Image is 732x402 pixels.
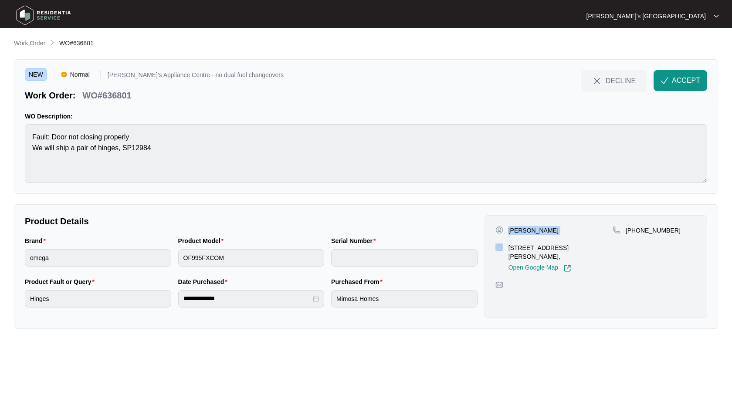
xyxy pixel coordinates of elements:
[606,76,636,85] span: DECLINE
[178,236,227,245] label: Product Model
[626,226,681,235] p: [PHONE_NUMBER]
[25,112,707,121] p: WO Description:
[25,124,707,183] textarea: Fault: Door not closing properly We will ship a pair of hinges, SP12984
[508,243,613,261] p: [STREET_ADDRESS][PERSON_NAME],
[178,249,325,267] input: Product Model
[613,226,620,234] img: map-pin
[563,264,571,272] img: Link-External
[508,226,559,235] p: [PERSON_NAME]
[14,39,45,47] p: Work Order
[183,294,312,303] input: Date Purchased
[59,40,94,47] span: WO#636801
[25,290,171,307] input: Product Fault or Query
[13,2,74,28] img: residentia service logo
[331,249,478,267] input: Serial Number
[61,72,67,77] img: Vercel Logo
[25,68,47,81] span: NEW
[714,14,719,18] img: dropdown arrow
[82,89,131,101] p: WO#636801
[25,215,478,227] p: Product Details
[12,39,47,48] a: Work Order
[49,39,56,46] img: chevron-right
[331,290,478,307] input: Purchased From
[25,236,49,245] label: Brand
[495,226,503,234] img: user-pin
[586,12,706,20] p: [PERSON_NAME]'s [GEOGRAPHIC_DATA]
[67,68,93,81] span: Normal
[654,70,707,91] button: check-IconACCEPT
[25,249,171,267] input: Brand
[25,277,98,286] label: Product Fault or Query
[178,277,231,286] label: Date Purchased
[581,70,647,91] button: close-IconDECLINE
[331,236,379,245] label: Serial Number
[331,277,386,286] label: Purchased From
[495,243,503,251] img: map-pin
[672,75,700,86] span: ACCEPT
[495,281,503,289] img: map-pin
[508,264,571,272] a: Open Google Map
[661,77,668,84] img: check-Icon
[108,72,284,81] p: [PERSON_NAME]'s Appliance Centre - no dual fuel changeovers
[25,89,75,101] p: Work Order:
[592,76,602,86] img: close-Icon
